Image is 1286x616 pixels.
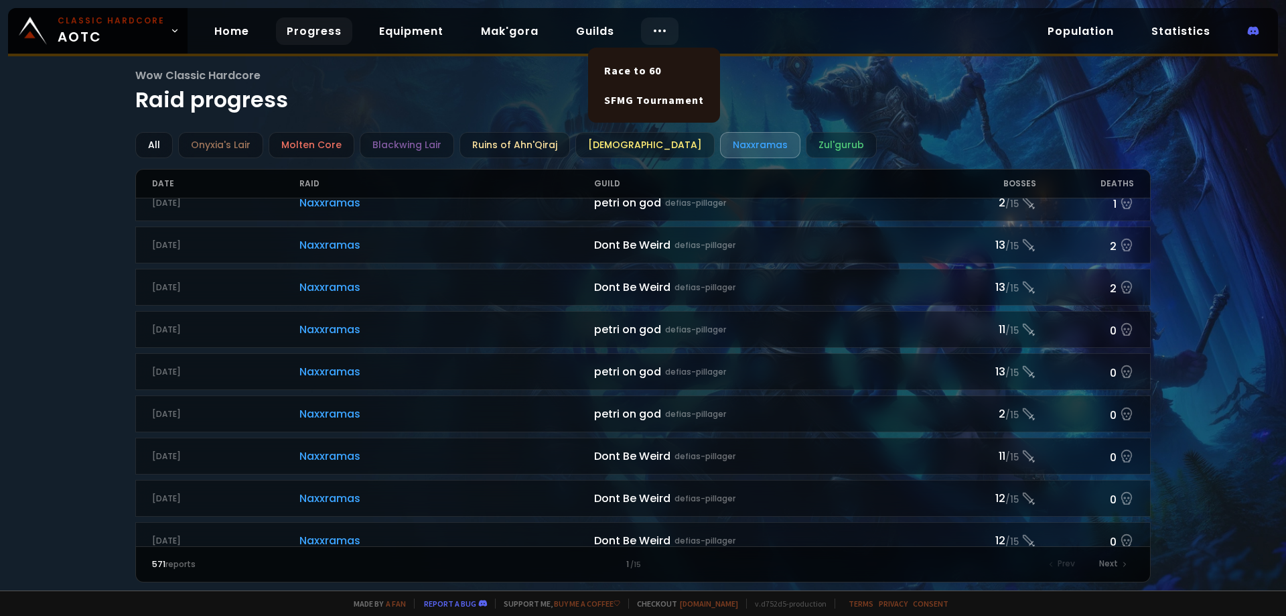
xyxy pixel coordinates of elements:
a: Statistics [1141,17,1221,45]
div: Ruins of Ahn'Qiraj [459,132,570,158]
a: [DATE]NaxxramasDont Be Weirddefias-pillager11/150 [135,438,1151,475]
a: Privacy [879,599,908,609]
div: [DATE] [152,366,299,378]
div: 2 [1036,278,1135,297]
div: Onyxia's Lair [178,132,263,158]
div: reports [152,558,398,570]
a: [DATE]Naxxramaspetri on goddefias-pillager13/150 [135,353,1151,390]
div: [DATE] [152,239,299,251]
small: / 15 [630,560,641,570]
span: Naxxramas [299,448,594,465]
div: Bosses [938,170,1036,198]
div: Dont Be Weird [594,448,938,465]
div: 12 [938,532,1036,549]
div: [DATE] [152,282,299,294]
div: Deaths [1036,170,1135,198]
div: Raid [299,170,594,198]
div: 1 [1036,193,1135,212]
small: / 15 [1005,536,1019,549]
span: Naxxramas [299,490,594,507]
a: Home [204,17,260,45]
div: [DATE] [152,324,299,336]
div: Guild [594,170,938,198]
span: Naxxramas [299,321,594,338]
span: v. d752d5 - production [746,599,827,609]
a: Terms [849,599,873,609]
div: Dont Be Weird [594,279,938,296]
span: Support me, [495,599,620,609]
div: petri on god [594,406,938,422]
div: petri on god [594,194,938,211]
small: defias-pillager [665,197,726,209]
div: Dont Be Weird [594,237,938,253]
div: petri on god [594,363,938,380]
small: / 15 [1005,493,1019,507]
div: 13 [938,237,1036,253]
a: Guilds [565,17,625,45]
span: AOTC [58,15,165,47]
span: Checkout [628,599,738,609]
div: 0 [1036,489,1135,508]
div: [DATE] [152,408,299,420]
div: 11 [938,448,1036,465]
div: 2 [938,406,1036,422]
a: Report a bug [424,599,476,609]
div: 0 [1036,404,1135,424]
div: 12 [938,490,1036,507]
div: Prev [1042,555,1083,574]
a: [DATE]NaxxramasDont Be Weirddefias-pillager12/150 [135,480,1151,517]
a: [DATE]NaxxramasDont Be Weirddefias-pillager13/152 [135,269,1151,306]
small: / 15 [1005,367,1019,380]
div: 2 [1036,235,1135,255]
small: defias-pillager [674,535,735,547]
div: 0 [1036,362,1135,381]
div: Date [152,170,299,198]
small: defias-pillager [665,366,726,378]
a: [DATE]NaxxramasDont Be Weirddefias-pillager13/152 [135,227,1151,263]
a: Progress [276,17,352,45]
div: Zul'gurub [806,132,877,158]
span: Naxxramas [299,237,594,253]
small: / 15 [1005,409,1019,422]
small: / 15 [1005,240,1019,253]
span: Wow Classic Hardcore [135,67,1151,84]
small: defias-pillager [674,450,735,463]
small: / 15 [1005,451,1019,465]
div: Blackwing Lair [360,132,454,158]
div: [DATE] [152,535,299,547]
span: Made by [346,599,406,609]
a: Classic HardcoreAOTC [8,8,188,54]
a: a fan [386,599,406,609]
h1: Raid progress [135,67,1151,116]
a: Equipment [368,17,454,45]
div: Molten Core [269,132,354,158]
a: Buy me a coffee [554,599,620,609]
small: defias-pillager [665,408,726,420]
div: 0 [1036,531,1135,550]
a: [DATE]Naxxramaspetri on goddefias-pillager2/150 [135,395,1151,432]
div: petri on god [594,321,938,338]
div: All [135,132,173,158]
small: Classic Hardcore [58,15,165,27]
div: 13 [938,363,1036,380]
a: [DATE]Naxxramaspetri on goddefias-pillager2/151 [135,184,1151,221]
span: Naxxramas [299,194,594,211]
span: Naxxramas [299,363,594,380]
div: [DEMOGRAPHIC_DATA] [575,132,715,158]
a: SFMG Tournament [596,85,712,115]
div: Dont Be Weird [594,490,938,507]
a: [DATE]NaxxramasDont Be Weirddefias-pillager12/150 [135,522,1151,559]
div: 2 [938,194,1036,211]
a: [DATE]Naxxramaspetri on goddefias-pillager11/150 [135,311,1151,348]
div: Dont Be Weird [594,532,938,549]
a: Mak'gora [470,17,549,45]
span: Naxxramas [299,406,594,422]
div: [DATE] [152,197,299,209]
span: Naxxramas [299,279,594,296]
div: [DATE] [152,493,299,505]
a: Consent [913,599,948,609]
a: [DOMAIN_NAME] [680,599,738,609]
small: / 15 [1005,282,1019,296]
span: 571 [152,558,165,570]
span: Naxxramas [299,532,594,549]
